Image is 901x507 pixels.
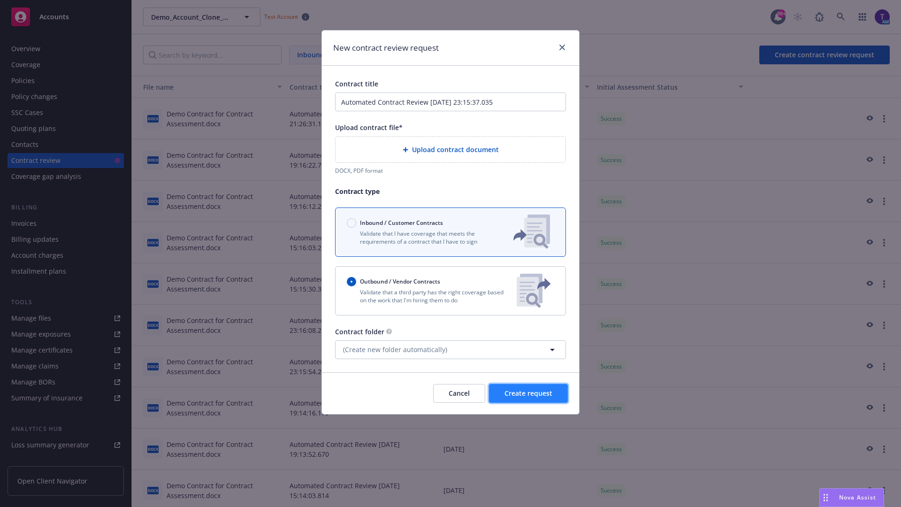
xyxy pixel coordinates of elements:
[839,493,876,501] span: Nova Assist
[360,219,443,227] span: Inbound / Customer Contracts
[335,186,566,196] p: Contract type
[335,167,566,175] div: DOCX, PDF format
[360,277,440,285] span: Outbound / Vendor Contracts
[557,42,568,53] a: close
[347,218,356,228] input: Inbound / Customer Contracts
[347,230,498,246] p: Validate that I have coverage that meets the requirements of a contract that I have to sign
[504,389,552,398] span: Create request
[412,145,499,154] span: Upload contract document
[335,136,566,163] div: Upload contract document
[343,345,447,354] span: (Create new folder automatically)
[335,92,566,111] input: Enter a title for this contract
[335,327,384,336] span: Contract folder
[489,384,568,403] button: Create request
[347,277,356,286] input: Outbound / Vendor Contracts
[335,79,378,88] span: Contract title
[347,288,509,304] p: Validate that a third party has the right coverage based on the work that I'm hiring them to do
[335,266,566,315] button: Outbound / Vendor ContractsValidate that a third party has the right coverage based on the work t...
[433,384,485,403] button: Cancel
[820,489,832,507] div: Drag to move
[335,340,566,359] button: (Create new folder automatically)
[449,389,470,398] span: Cancel
[335,207,566,257] button: Inbound / Customer ContractsValidate that I have coverage that meets the requirements of a contra...
[819,488,884,507] button: Nova Assist
[335,123,403,132] span: Upload contract file*
[333,42,439,54] h1: New contract review request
